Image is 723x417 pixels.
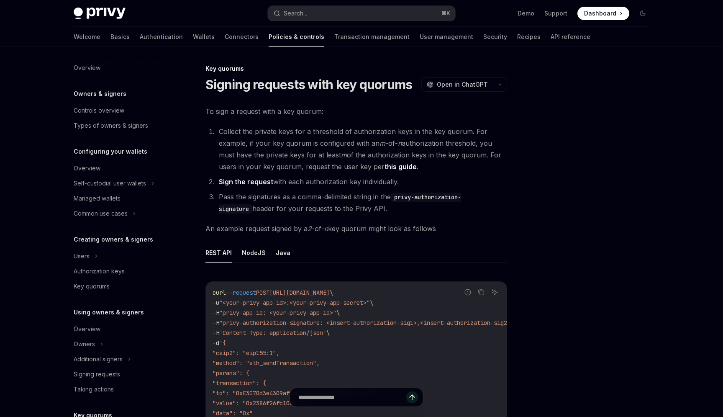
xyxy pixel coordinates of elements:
li: with each authorization key individually. [216,176,507,188]
em: 2 [308,224,312,233]
a: Wallets [193,27,215,47]
div: Overview [74,63,100,73]
span: Open in ChatGPT [437,80,488,89]
li: Collect the private keys for a threshold of authorization keys in the key quorum. For example, if... [216,126,507,172]
span: -H [213,329,219,337]
h5: Using owners & signers [74,307,144,317]
span: "transaction": { [213,379,266,387]
span: "privy-authorization-signature: <insert-authorization-sig1>,<insert-authorization-sig2>" [219,319,514,327]
a: Support [544,9,567,18]
div: Signing requests [74,369,120,379]
a: Welcome [74,27,100,47]
h1: Signing requests with key quorums [205,77,412,92]
span: \ [326,329,330,337]
span: "params": { [213,369,249,377]
div: Key quorums [74,281,110,291]
div: Common use cases [74,208,128,219]
h5: Owners & signers [74,89,126,99]
a: User management [420,27,473,47]
em: n [398,139,402,147]
button: REST API [205,243,232,263]
span: "caip2": "eip155:1", [213,349,279,357]
span: \ [370,299,373,306]
a: Demo [518,9,534,18]
span: --request [226,289,256,296]
span: -u [213,299,219,306]
span: -d [213,339,219,347]
a: Overview [67,161,174,176]
img: dark logo [74,8,126,19]
span: ⌘ K [441,10,450,17]
button: Java [276,243,290,263]
span: \ [336,309,340,317]
button: Send message [406,391,418,403]
a: Authentication [140,27,183,47]
a: Dashboard [577,7,629,20]
button: Search...⌘K [268,6,455,21]
button: Copy the contents from the code block [476,287,487,298]
a: Taking actions [67,382,174,397]
a: Signing requests [67,367,174,382]
a: Security [483,27,507,47]
a: Authorization keys [67,264,174,279]
button: Toggle dark mode [636,7,649,20]
em: m [341,151,347,159]
span: 'Content-Type: application/json' [219,329,326,337]
span: "method": "eth_sendTransaction", [213,359,320,367]
span: "privy-app-id: <your-privy-app-id>" [219,309,336,317]
a: Overview [67,60,174,75]
a: Transaction management [334,27,410,47]
div: Managed wallets [74,193,120,203]
a: Types of owners & signers [67,118,174,133]
a: Sign the request [219,178,273,186]
div: Additional signers [74,354,123,364]
div: Types of owners & signers [74,121,148,131]
div: Users [74,251,90,261]
h5: Creating owners & signers [74,234,153,245]
li: Pass the signatures as a comma-delimited string in the header for your requests to the Privy API. [216,191,507,214]
a: API reference [551,27,590,47]
a: Key quorums [67,279,174,294]
div: Overview [74,324,100,334]
div: Self-custodial user wallets [74,178,146,188]
em: n [324,224,328,233]
span: An example request signed by a -of- key quorum might look as follows [205,223,507,234]
a: this guide [385,162,417,171]
span: To sign a request with a key quorum: [205,106,507,117]
span: \ [330,289,333,296]
span: "<your-privy-app-id>:<your-privy-app-secret>" [219,299,370,306]
a: Recipes [517,27,541,47]
div: Overview [74,163,100,173]
div: Search... [284,8,307,18]
a: Policies & controls [269,27,324,47]
button: Ask AI [489,287,500,298]
a: Basics [110,27,130,47]
button: Open in ChatGPT [421,77,493,92]
button: NodeJS [242,243,266,263]
span: -H [213,319,219,327]
h5: Configuring your wallets [74,147,147,157]
span: curl [213,289,226,296]
span: [URL][DOMAIN_NAME] [269,289,330,296]
div: Controls overview [74,106,124,116]
a: Overview [67,322,174,337]
span: '{ [219,339,226,347]
a: Managed wallets [67,191,174,206]
a: Connectors [225,27,259,47]
div: Taking actions [74,384,114,394]
em: m [379,139,385,147]
div: Key quorums [205,64,507,73]
div: Owners [74,339,95,349]
span: POST [256,289,269,296]
div: Authorization keys [74,266,125,276]
button: Report incorrect code [462,287,473,298]
span: -H [213,309,219,317]
a: Controls overview [67,103,174,118]
span: Dashboard [584,9,616,18]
